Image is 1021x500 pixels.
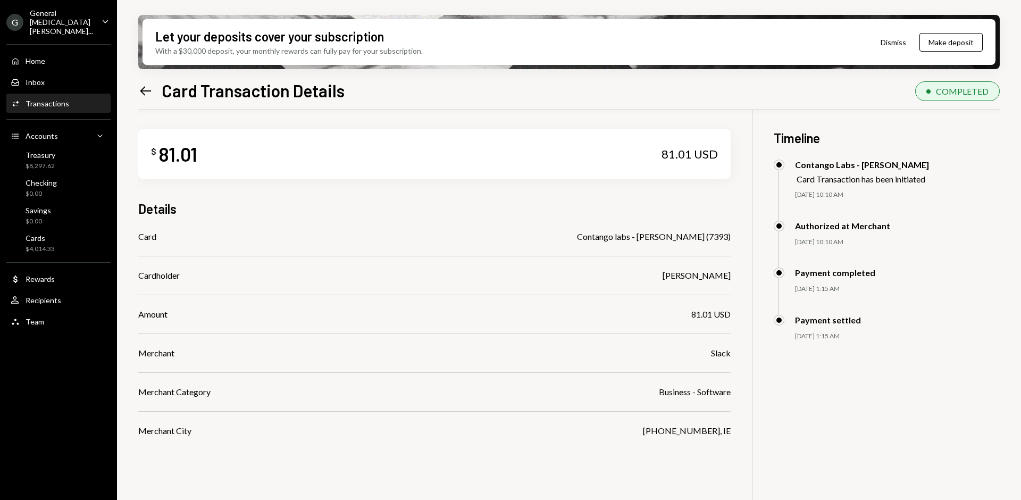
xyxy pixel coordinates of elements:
[795,332,1000,341] div: [DATE] 1:15 AM
[691,308,731,321] div: 81.01 USD
[6,14,23,31] div: G
[662,147,718,162] div: 81.01 USD
[6,51,111,70] a: Home
[6,175,111,201] a: Checking$0.00
[795,190,1000,199] div: [DATE] 10:10 AM
[26,217,51,226] div: $0.00
[26,151,55,160] div: Treasury
[6,290,111,310] a: Recipients
[795,221,890,231] div: Authorized at Merchant
[155,28,384,45] div: Let your deposits cover your subscription
[936,86,989,96] div: COMPLETED
[138,200,177,218] h3: Details
[26,317,44,326] div: Team
[6,126,111,145] a: Accounts
[26,206,51,215] div: Savings
[158,142,197,166] div: 81.01
[138,230,156,243] div: Card
[795,285,1000,294] div: [DATE] 1:15 AM
[26,234,55,243] div: Cards
[162,80,345,101] h1: Card Transaction Details
[577,230,731,243] div: Contango labs - [PERSON_NAME] (7393)
[138,347,174,360] div: Merchant
[26,189,57,198] div: $0.00
[26,178,57,187] div: Checking
[30,9,93,36] div: General [MEDICAL_DATA][PERSON_NAME]...
[663,269,731,282] div: [PERSON_NAME]
[26,78,45,87] div: Inbox
[26,245,55,254] div: $4,014.33
[643,424,731,437] div: [PHONE_NUMBER], IE
[138,386,211,398] div: Merchant Category
[795,238,1000,247] div: [DATE] 10:10 AM
[138,424,191,437] div: Merchant City
[867,30,919,55] button: Dismiss
[919,33,983,52] button: Make deposit
[6,94,111,113] a: Transactions
[151,146,156,157] div: $
[26,56,45,65] div: Home
[6,203,111,228] a: Savings$0.00
[659,386,731,398] div: Business - Software
[6,230,111,256] a: Cards$4,014.33
[6,147,111,173] a: Treasury$8,297.62
[155,45,423,56] div: With a $30,000 deposit, your monthly rewards can fully pay for your subscription.
[711,347,731,360] div: Slack
[6,269,111,288] a: Rewards
[26,162,55,171] div: $8,297.62
[26,99,69,108] div: Transactions
[795,160,929,170] div: Contango Labs - [PERSON_NAME]
[795,315,861,325] div: Payment settled
[6,72,111,91] a: Inbox
[26,274,55,284] div: Rewards
[6,312,111,331] a: Team
[138,308,168,321] div: Amount
[26,131,58,140] div: Accounts
[797,174,929,184] div: Card Transaction has been initiated
[26,296,61,305] div: Recipients
[795,268,875,278] div: Payment completed
[774,129,1000,147] h3: Timeline
[138,269,180,282] div: Cardholder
